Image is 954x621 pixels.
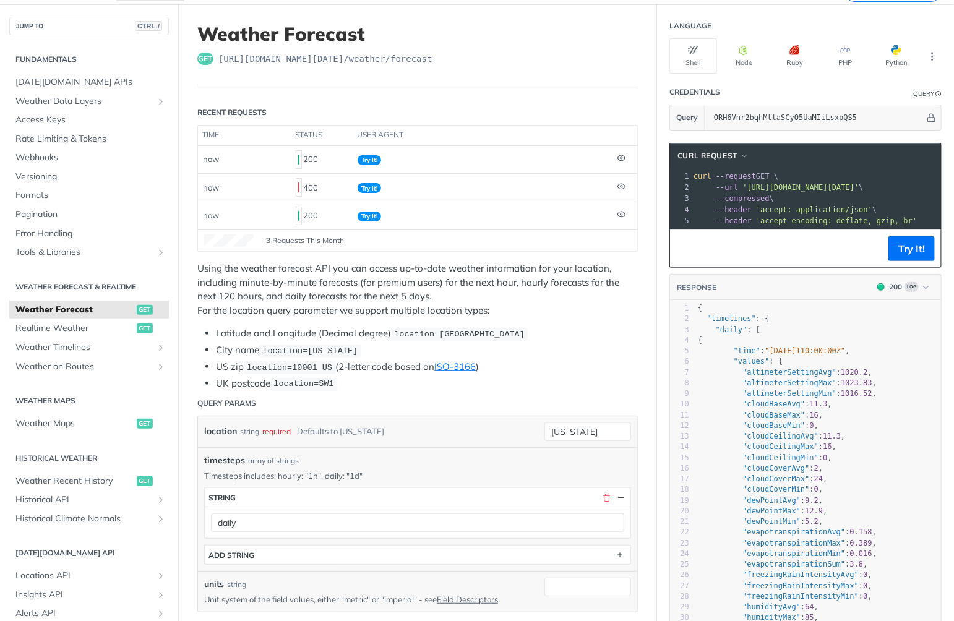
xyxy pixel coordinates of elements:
[863,581,867,590] span: 0
[204,454,245,467] span: timesteps
[601,492,612,503] button: Delete
[888,236,935,261] button: Try It!
[742,432,819,440] span: "cloudCeilingAvg"
[9,281,169,293] h2: Weather Forecast & realtime
[9,319,169,338] a: Realtime Weatherget
[742,528,845,536] span: "evapotranspirationAvg"
[670,559,689,570] div: 25
[698,304,702,312] span: {
[670,378,689,388] div: 8
[670,193,691,204] div: 3
[805,496,819,505] span: 9.2
[15,246,153,259] span: Tools & Libraries
[698,357,783,366] span: : {
[156,96,166,106] button: Show subpages for Weather Data Layers
[670,182,691,193] div: 2
[15,341,153,354] span: Weather Timelines
[9,301,169,319] a: Weather Forecastget
[734,357,770,366] span: "values"
[756,216,917,225] span: 'accept-encoding: deflate, gzip, br'
[872,38,920,74] button: Python
[913,89,934,98] div: Query
[358,183,381,193] span: Try It!
[716,216,752,225] span: --header
[15,114,166,126] span: Access Keys
[353,126,612,145] th: user agent
[698,336,702,345] span: {
[673,150,754,162] button: cURL Request
[670,388,689,399] div: 9
[708,105,925,130] input: apikey
[742,400,805,408] span: "cloudBaseAvg"
[670,570,689,580] div: 26
[698,496,823,505] span: : ,
[742,592,859,601] span: "freezingRainIntensityMin"
[135,21,162,31] span: CTRL-/
[923,47,942,66] button: More Languages
[742,368,836,377] span: "altimeterSettingAvg"
[9,73,169,92] a: [DATE][DOMAIN_NAME] APIs
[298,211,299,221] span: 200
[805,507,823,515] span: 12.9
[204,594,526,605] p: Unit system of the field values, either "metric" or "imperial" - see
[676,281,717,294] button: RESPONSE
[204,422,237,440] label: location
[435,361,476,372] a: ISO-3166
[248,455,299,466] div: array of strings
[670,463,689,474] div: 16
[197,107,267,118] div: Recent Requests
[137,476,153,486] span: get
[694,172,711,181] span: curl
[694,172,778,181] span: GET \
[694,183,864,192] span: \
[742,474,809,483] span: "cloudCoverMax"
[9,338,169,357] a: Weather TimelinesShow subpages for Weather Timelines
[670,335,689,346] div: 4
[9,490,169,509] a: Historical APIShow subpages for Historical API
[9,168,169,186] a: Versioning
[616,492,627,503] button: Hide
[298,182,299,192] span: 400
[676,239,694,258] button: Copy to clipboard
[698,592,872,601] span: : ,
[698,560,868,568] span: : ,
[841,368,867,377] span: 1020.2
[358,155,381,165] span: Try It!
[156,590,166,600] button: Show subpages for Insights API
[15,76,166,88] span: [DATE][DOMAIN_NAME] APIs
[15,361,153,373] span: Weather on Routes
[296,177,348,198] div: 400
[15,208,166,221] span: Pagination
[296,205,348,226] div: 200
[850,549,872,558] span: 0.016
[670,602,689,612] div: 29
[698,421,819,430] span: : ,
[756,205,872,214] span: 'accept: application/json'
[670,495,689,506] div: 19
[216,327,638,341] li: Latitude and Longitude (Decimal degree)
[156,609,166,619] button: Show subpages for Alerts API
[670,204,691,215] div: 4
[742,442,819,451] span: "cloudCeilingMax"
[698,474,828,483] span: : ,
[298,155,299,165] span: 200
[742,496,801,505] span: "dewPointAvg"
[850,528,872,536] span: 0.158
[707,314,755,323] span: "timelines"
[698,539,877,547] span: : ,
[670,591,689,602] div: 28
[814,474,823,483] span: 24
[676,112,698,123] span: Query
[734,346,760,355] span: "time"
[9,111,169,129] a: Access Keys
[841,389,872,398] span: 1016.52
[156,571,166,581] button: Show subpages for Locations API
[742,570,859,579] span: "freezingRainIntensityAvg"
[698,325,760,334] span: : [
[204,234,254,247] canvas: Line Graph
[670,442,689,452] div: 14
[698,464,823,473] span: : ,
[670,484,689,495] div: 18
[197,262,638,317] p: Using the weather forecast API you can access up-to-date weather information for your location, i...
[698,442,836,451] span: : ,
